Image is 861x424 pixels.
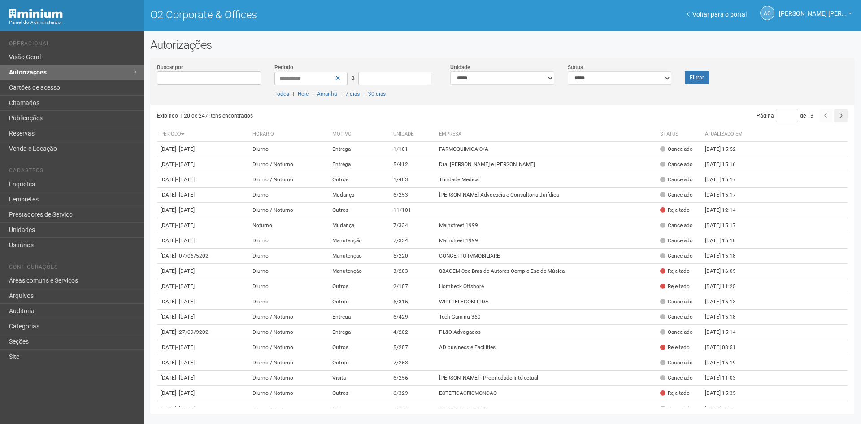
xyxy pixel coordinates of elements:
span: - [DATE] [176,359,195,366]
td: Diurno [249,188,329,203]
td: [DATE] 08:51 [701,340,751,355]
td: FARMOQUIMICA S/A [435,142,657,157]
a: 7 dias [345,91,360,97]
td: CONCETTO IMMOBILIARE [435,249,657,264]
td: Mudança [329,218,390,233]
th: Empresa [435,127,657,142]
div: Cancelado [660,176,693,184]
td: [DATE] 15:18 [701,249,751,264]
div: Cancelado [660,222,693,229]
td: ESTETICACRISMONCAO [435,386,657,401]
div: Cancelado [660,161,693,168]
td: Diurno / Noturno [249,325,329,340]
span: | [340,91,342,97]
td: 3/203 [390,264,435,279]
td: Diurno / Noturno [249,355,329,371]
td: Diurno [249,233,329,249]
td: AD business e Facilities [435,340,657,355]
span: | [312,91,313,97]
td: [DATE] 15:16 [701,157,751,172]
td: Mainstreet 1999 [435,233,657,249]
td: Noturno [249,218,329,233]
td: [DATE] [157,294,249,310]
span: - [DATE] [176,207,195,213]
td: Diurno / Noturno [249,203,329,218]
span: - [DATE] [176,161,195,167]
td: [DATE] [157,401,249,416]
h1: O2 Corporate & Offices [150,9,496,21]
td: Entrega [329,142,390,157]
button: Filtrar [685,71,709,84]
td: Outros [329,355,390,371]
td: [DATE] [157,188,249,203]
span: - [DATE] [176,283,195,289]
div: Cancelado [660,252,693,260]
td: [DATE] [157,172,249,188]
td: PL&C Advogados [435,325,657,340]
span: - [DATE] [176,237,195,244]
td: Entrega [329,325,390,340]
span: a [351,74,355,81]
td: Diurno / Noturno [249,157,329,172]
span: - [DATE] [176,405,195,411]
td: Mainstreet 1999 [435,218,657,233]
li: Configurações [9,264,137,273]
td: [PERSON_NAME] Advocacia e Consultoria Jurídica [435,188,657,203]
td: 5/412 [390,157,435,172]
span: | [293,91,294,97]
td: [DATE] 11:03 [701,371,751,386]
li: Cadastros [9,167,137,177]
td: [DATE] [157,355,249,371]
td: [DATE] [157,310,249,325]
span: - [DATE] [176,375,195,381]
label: Período [274,63,293,71]
td: [DATE] [157,157,249,172]
td: Entrega [329,401,390,416]
td: Hornbeck Offshore [435,279,657,294]
td: [DATE] 15:17 [701,172,751,188]
td: [DATE] 15:17 [701,188,751,203]
td: Diurno [249,249,329,264]
td: [DATE] [157,386,249,401]
div: Rejeitado [660,206,690,214]
div: Cancelado [660,237,693,245]
span: - [DATE] [176,268,195,274]
td: [DATE] [157,249,249,264]
td: Manutenção [329,249,390,264]
div: Rejeitado [660,344,690,351]
td: [DATE] [157,142,249,157]
td: [DATE] 15:52 [701,142,751,157]
a: AC [760,6,774,20]
td: WIPI TELECOM LTDA [435,294,657,310]
td: Diurno / Noturno [249,371,329,386]
td: [DATE] 15:35 [701,386,751,401]
img: Minium [9,9,63,18]
td: Outros [329,172,390,188]
td: 2/107 [390,279,435,294]
td: [DATE] 15:19 [701,355,751,371]
td: [DATE] [157,279,249,294]
a: Amanhã [317,91,337,97]
td: 6/315 [390,294,435,310]
td: Outros [329,294,390,310]
td: Diurno / Noturno [249,401,329,416]
a: Voltar para o portal [687,11,747,18]
td: [DATE] [157,203,249,218]
td: [DATE] [157,264,249,279]
span: - [DATE] [176,146,195,152]
td: 7/334 [390,218,435,233]
a: Hoje [298,91,309,97]
td: Dra. [PERSON_NAME] e [PERSON_NAME] [435,157,657,172]
td: Outros [329,386,390,401]
td: Trindade Medical [435,172,657,188]
td: Diurno / Noturno [249,386,329,401]
li: Operacional [9,40,137,50]
td: 6/429 [390,310,435,325]
td: 6/256 [390,371,435,386]
span: - 27/09/9202 [176,329,209,335]
td: [DATE] 12:14 [701,203,751,218]
div: Cancelado [660,298,693,306]
td: 4/401 [390,401,435,416]
div: Cancelado [660,359,693,367]
td: Outros [329,203,390,218]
